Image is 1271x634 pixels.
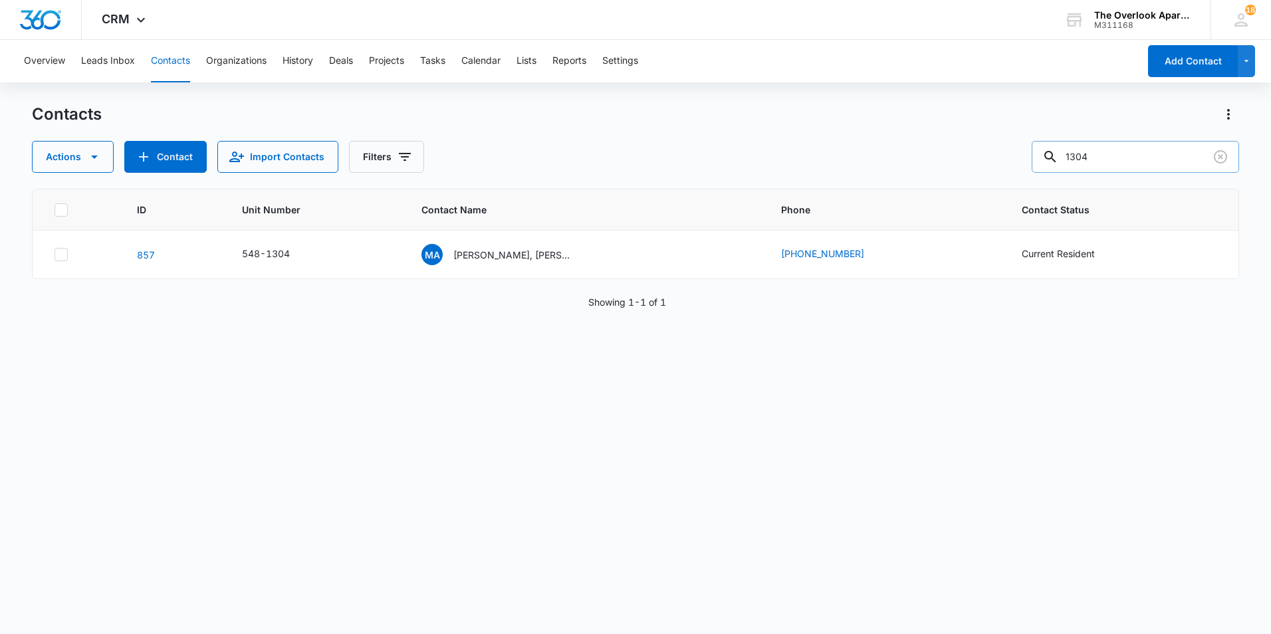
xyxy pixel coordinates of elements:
div: notifications count [1245,5,1256,15]
span: CRM [102,12,130,26]
a: Navigate to contact details page for Marissa Acosta, Lee Chandley [137,249,155,261]
button: Tasks [420,40,445,82]
div: account id [1094,21,1191,30]
span: Contact Status [1022,203,1198,217]
input: Search Contacts [1032,141,1239,173]
button: Calendar [461,40,501,82]
span: Phone [781,203,971,217]
span: MA [421,244,443,265]
button: Actions [32,141,114,173]
p: [PERSON_NAME], [PERSON_NAME] [453,248,573,262]
a: [PHONE_NUMBER] [781,247,864,261]
button: Clear [1210,146,1231,167]
button: Add Contact [1148,45,1238,77]
button: Reports [552,40,586,82]
button: Actions [1218,104,1239,125]
span: Unit Number [242,203,390,217]
div: Phone - (806) 662-9425 - Select to Edit Field [781,247,888,263]
span: 18 [1245,5,1256,15]
button: Deals [329,40,353,82]
button: Overview [24,40,65,82]
button: Import Contacts [217,141,338,173]
button: Filters [349,141,424,173]
button: Organizations [206,40,267,82]
div: Contact Name - Marissa Acosta, Lee Chandley - Select to Edit Field [421,244,597,265]
span: Contact Name [421,203,730,217]
div: Unit Number - 548-1304 - Select to Edit Field [242,247,314,263]
span: ID [137,203,191,217]
button: Projects [369,40,404,82]
div: Contact Status - Current Resident - Select to Edit Field [1022,247,1119,263]
button: Contacts [151,40,190,82]
div: Current Resident [1022,247,1095,261]
button: Leads Inbox [81,40,135,82]
button: Add Contact [124,141,207,173]
div: 548-1304 [242,247,290,261]
button: Lists [517,40,536,82]
p: Showing 1-1 of 1 [588,295,666,309]
div: account name [1094,10,1191,21]
h1: Contacts [32,104,102,124]
button: Settings [602,40,638,82]
button: History [283,40,313,82]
